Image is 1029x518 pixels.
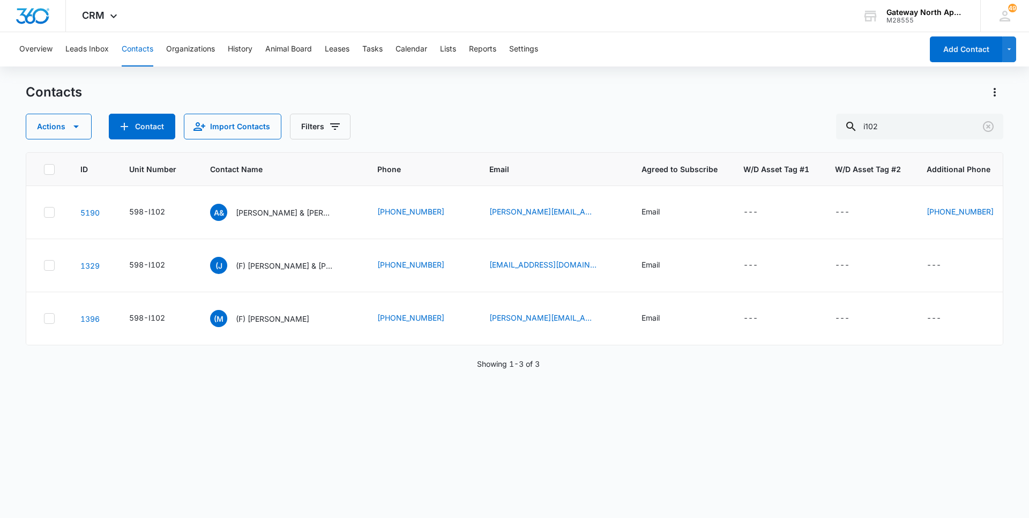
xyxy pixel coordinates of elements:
div: W/D Asset Tag #1 - - Select to Edit Field [743,259,777,272]
div: Phone - 303-887-5266 - Select to Edit Field [377,312,464,325]
button: Animal Board [265,32,312,66]
button: Calendar [396,32,427,66]
div: Email [642,259,660,270]
div: Unit Number - 598-I102 - Select to Edit Field [129,312,184,325]
div: Agreed to Subscribe - Email - Select to Edit Field [642,206,679,219]
div: W/D Asset Tag #1 - - Select to Edit Field [743,312,777,325]
div: Agreed to Subscribe - Email - Select to Edit Field [642,312,679,325]
button: Leases [325,32,349,66]
div: Additional Phone - - Select to Edit Field [927,312,960,325]
div: Contact Name - (F) Melissa DiLullo - Select to Edit Field [210,310,329,327]
div: Contact Name - (F) Jozlyn Klusack & Alaina Hellenburg - Select to Edit Field [210,257,352,274]
span: Email [489,164,600,175]
div: account id [886,17,965,24]
button: Leads Inbox [65,32,109,66]
p: (F) [PERSON_NAME] & [PERSON_NAME] [236,260,332,271]
button: Tasks [362,32,383,66]
div: --- [927,312,941,325]
p: [PERSON_NAME] & [PERSON_NAME] [236,207,332,218]
div: --- [835,206,849,219]
div: --- [835,259,849,272]
a: [PHONE_NUMBER] [377,206,444,217]
div: 598-I102 [129,206,165,217]
span: A& [210,204,227,221]
button: Actions [986,84,1003,101]
div: Phone - 7204515425 - Select to Edit Field [377,206,464,219]
a: [PERSON_NAME][EMAIL_ADDRESS][DOMAIN_NAME] [489,206,596,217]
div: Unit Number - 598-I102 - Select to Edit Field [129,206,184,219]
div: --- [927,259,941,272]
a: [EMAIL_ADDRESS][DOMAIN_NAME] [489,259,596,270]
button: Clear [980,118,997,135]
button: Add Contact [930,36,1002,62]
p: Showing 1-3 of 3 [477,358,540,369]
div: Email [642,206,660,217]
div: Unit Number - 598-I102 - Select to Edit Field [129,259,184,272]
button: Actions [26,114,92,139]
div: Email - jozlynklusack@gmail.com - Select to Edit Field [489,259,616,272]
div: Email [642,312,660,323]
button: Organizations [166,32,215,66]
div: Email - melissa.dilullo@gmail.com - Select to Edit Field [489,312,616,325]
button: Filters [290,114,351,139]
span: (M [210,310,227,327]
div: --- [743,312,758,325]
button: Lists [440,32,456,66]
button: Import Contacts [184,114,281,139]
div: --- [743,206,758,219]
div: --- [835,312,849,325]
p: (F) [PERSON_NAME] [236,313,309,324]
div: Additional Phone - - Select to Edit Field [927,259,960,272]
span: Contact Name [210,164,336,175]
div: W/D Asset Tag #2 - - Select to Edit Field [835,206,869,219]
button: Add Contact [109,114,175,139]
span: 49 [1008,4,1017,12]
span: CRM [82,10,105,21]
span: Agreed to Subscribe [642,164,718,175]
div: W/D Asset Tag #2 - - Select to Edit Field [835,312,869,325]
span: ID [80,164,88,175]
button: Overview [19,32,53,66]
h1: Contacts [26,84,82,100]
button: Settings [509,32,538,66]
div: Contact Name - Alesia & Byron Albert - Select to Edit Field [210,204,352,221]
div: Email - alesia.gibson80@gmail.com - Select to Edit Field [489,206,616,219]
span: W/D Asset Tag #1 [743,164,809,175]
span: W/D Asset Tag #2 [835,164,901,175]
div: Additional Phone - 9702787121 - Select to Edit Field [927,206,1013,219]
button: History [228,32,252,66]
a: [PHONE_NUMBER] [927,206,994,217]
div: W/D Asset Tag #1 - - Select to Edit Field [743,206,777,219]
a: [PHONE_NUMBER] [377,259,444,270]
div: notifications count [1008,4,1017,12]
a: Navigate to contact details page for (F) Melissa DiLullo [80,314,100,323]
span: Additional Phone [927,164,1013,175]
a: [PHONE_NUMBER] [377,312,444,323]
span: Phone [377,164,448,175]
div: --- [743,259,758,272]
a: Navigate to contact details page for Alesia & Byron Albert [80,208,100,217]
input: Search Contacts [836,114,1003,139]
button: Contacts [122,32,153,66]
span: Unit Number [129,164,184,175]
a: [PERSON_NAME][EMAIL_ADDRESS][PERSON_NAME][DOMAIN_NAME] [489,312,596,323]
a: Navigate to contact details page for (F) Jozlyn Klusack & Alaina Hellenburg [80,261,100,270]
div: Phone - 7204870589 - Select to Edit Field [377,259,464,272]
div: Agreed to Subscribe - Email - Select to Edit Field [642,259,679,272]
div: W/D Asset Tag #2 - - Select to Edit Field [835,259,869,272]
div: 598-I102 [129,259,165,270]
div: account name [886,8,965,17]
div: 598-I102 [129,312,165,323]
span: (J [210,257,227,274]
button: Reports [469,32,496,66]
